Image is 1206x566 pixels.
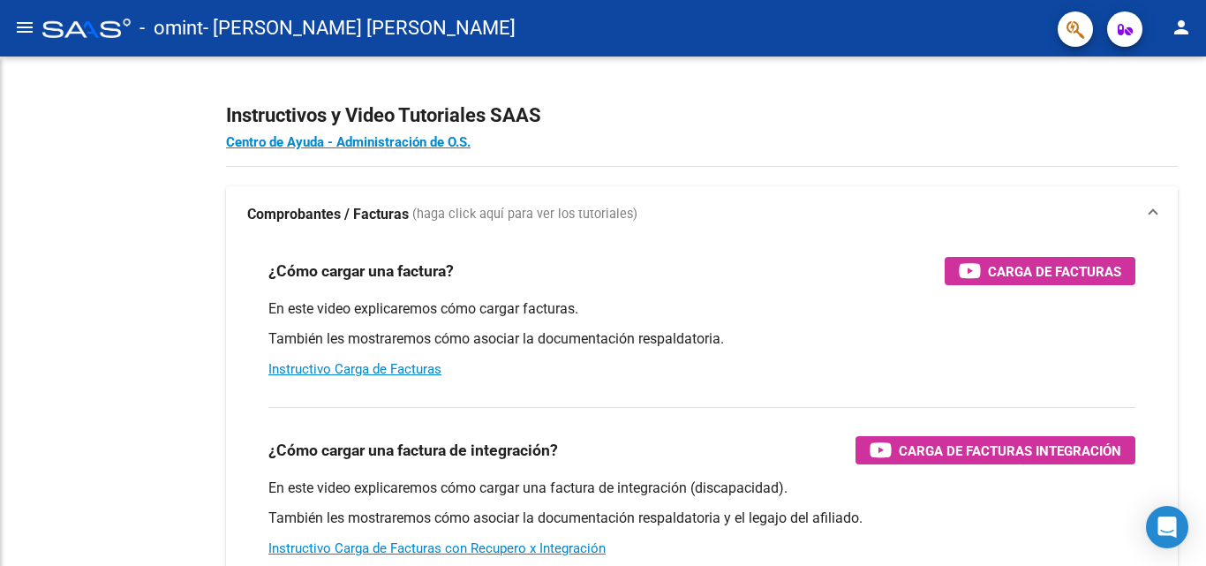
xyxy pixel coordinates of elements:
[412,205,637,224] span: (haga click aquí para ver los tutoriales)
[139,9,203,48] span: - omint
[268,540,606,556] a: Instructivo Carga de Facturas con Recupero x Integración
[899,440,1121,462] span: Carga de Facturas Integración
[203,9,516,48] span: - [PERSON_NAME] [PERSON_NAME]
[1146,506,1188,548] div: Open Intercom Messenger
[856,436,1135,464] button: Carga de Facturas Integración
[945,257,1135,285] button: Carga de Facturas
[226,134,471,150] a: Centro de Ayuda - Administración de O.S.
[14,17,35,38] mat-icon: menu
[268,438,558,463] h3: ¿Cómo cargar una factura de integración?
[268,259,454,283] h3: ¿Cómo cargar una factura?
[268,509,1135,528] p: También les mostraremos cómo asociar la documentación respaldatoria y el legajo del afiliado.
[268,361,441,377] a: Instructivo Carga de Facturas
[268,299,1135,319] p: En este video explicaremos cómo cargar facturas.
[268,329,1135,349] p: También les mostraremos cómo asociar la documentación respaldatoria.
[268,479,1135,498] p: En este video explicaremos cómo cargar una factura de integración (discapacidad).
[247,205,409,224] strong: Comprobantes / Facturas
[1171,17,1192,38] mat-icon: person
[988,260,1121,283] span: Carga de Facturas
[226,99,1178,132] h2: Instructivos y Video Tutoriales SAAS
[226,186,1178,243] mat-expansion-panel-header: Comprobantes / Facturas (haga click aquí para ver los tutoriales)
